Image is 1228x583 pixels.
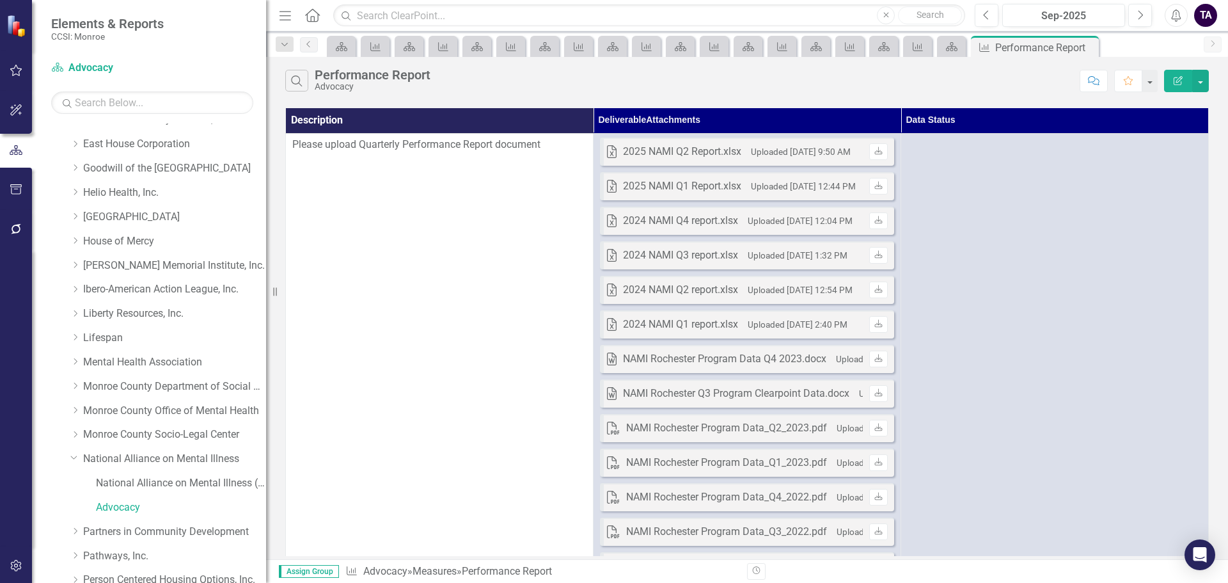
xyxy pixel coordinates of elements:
[623,214,738,228] div: 2024 NAMI Q4 report.xlsx
[51,61,211,76] a: Advocacy
[748,250,847,260] small: Uploaded [DATE] 1:32 PM
[1002,4,1125,27] button: Sep-2025
[1007,8,1121,24] div: Sep-2025
[345,564,737,579] div: » »
[623,283,738,298] div: 2024 NAMI Q2 report.xlsx
[748,285,853,295] small: Uploaded [DATE] 12:54 PM
[83,161,266,176] a: Goodwill of the [GEOGRAPHIC_DATA]
[623,387,849,401] div: NAMI Rochester Q3 Program Clearpoint Data.docx
[413,565,457,577] a: Measures
[751,181,856,191] small: Uploaded [DATE] 12:44 PM
[837,423,936,433] small: Uploaded [DATE] 1:46 PM
[83,549,266,564] a: Pathways, Inc.
[626,490,827,505] div: NAMI Rochester Program Data_Q4_2022.pdf
[623,248,738,263] div: 2024 NAMI Q3 report.xlsx
[837,458,936,468] small: Uploaded [DATE] 8:38 AM
[315,68,430,82] div: Performance Report
[83,404,266,419] a: Monroe County Office of Mental Health
[51,16,164,31] span: Elements & Reports
[51,31,164,42] small: CCSI: Monroe
[623,352,826,367] div: NAMI Rochester Program Data Q4 2023.docx
[623,317,738,332] div: 2024 NAMI Q1 report.xlsx
[96,476,266,491] a: National Alliance on Mental Illness (MCOMH Internal)
[83,210,266,225] a: [GEOGRAPHIC_DATA]
[83,331,266,346] a: Lifespan
[1194,4,1217,27] button: TA
[83,282,266,297] a: Ibero-American Action League, Inc.
[1185,539,1215,570] div: Open Intercom Messenger
[83,259,266,273] a: [PERSON_NAME] Memorial Institute, Inc.
[96,500,266,515] a: Advocacy
[333,4,965,27] input: Search ClearPoint...
[83,427,266,442] a: Monroe County Socio-Legal Center
[859,388,964,399] small: Uploaded [DATE] 11:13 AM
[83,525,266,539] a: Partners in Community Development
[623,179,741,194] div: 2025 NAMI Q1 Report.xlsx
[279,565,339,578] span: Assign Group
[626,421,827,436] div: NAMI Rochester Program Data_Q2_2023.pdf
[6,15,29,37] img: ClearPoint Strategy
[83,379,266,394] a: Monroe County Department of Social Services
[748,319,847,330] small: Uploaded [DATE] 2:40 PM
[995,40,1096,56] div: Performance Report
[315,82,430,92] div: Advocacy
[623,145,741,159] div: 2025 NAMI Q2 Report.xlsx
[83,186,266,200] a: Helio Health, Inc.
[363,565,407,577] a: Advocacy
[836,354,936,364] small: Uploaded [DATE] 1:53 PM
[917,10,944,20] span: Search
[83,452,266,467] a: National Alliance on Mental Illness
[83,307,266,321] a: Liberty Resources, Inc.
[837,527,941,537] small: Uploaded [DATE] 11:34 AM
[626,525,827,539] div: NAMI Rochester Program Data_Q3_2022.pdf
[626,456,827,470] div: NAMI Rochester Program Data_Q1_2023.pdf
[748,216,853,226] small: Uploaded [DATE] 12:04 PM
[83,355,266,370] a: Mental Health Association
[462,565,552,577] div: Performance Report
[898,6,962,24] button: Search
[292,138,540,150] span: Please upload Quarterly Performance Report document
[83,234,266,249] a: House of Mercy
[83,137,266,152] a: East House Corporation
[837,492,941,502] small: Uploaded [DATE] 11:35 AM
[51,92,253,114] input: Search Below...
[751,147,851,157] small: Uploaded [DATE] 9:50 AM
